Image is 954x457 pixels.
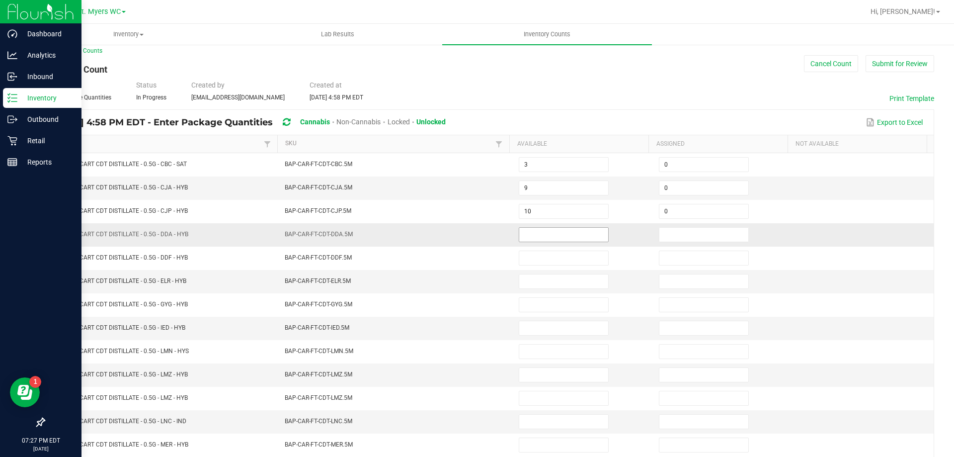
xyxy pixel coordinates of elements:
button: Cancel Count [804,55,858,72]
span: FT - VAPE CART CDT DISTILLATE - 0.5G - ELR - HYB [51,277,186,284]
inline-svg: Analytics [7,50,17,60]
span: Inventory [24,30,233,39]
span: In Progress [136,94,166,101]
th: Assigned [648,135,788,153]
span: Non-Cannabis [336,118,381,126]
span: Lab Results [308,30,368,39]
p: [DATE] [4,445,77,453]
a: Inventory Counts [442,24,651,45]
span: BAP-CAR-FT-CDT-LMZ.5M [285,371,352,378]
th: Not Available [788,135,927,153]
span: FT - VAPE CART CDT DISTILLATE - 0.5G - MER - HYB [51,441,188,448]
span: BAP-CAR-FT-CDT-IED.5M [285,324,349,331]
p: Inventory [17,92,77,104]
button: Submit for Review [866,55,934,72]
button: Export to Excel [864,114,925,131]
span: Cannabis [300,118,330,126]
inline-svg: Reports [7,157,17,167]
span: Inventory Counts [510,30,584,39]
span: FT - VAPE CART CDT DISTILLATE - 0.5G - LMN - HYS [51,348,189,355]
inline-svg: Outbound [7,114,17,124]
span: Created by [191,81,225,89]
a: Lab Results [233,24,442,45]
span: FT - VAPE CART CDT DISTILLATE - 0.5G - CBC - SAT [51,161,187,168]
span: FT - VAPE CART CDT DISTILLATE - 0.5G - CJP - HYB [51,207,188,214]
span: BAP-CAR-FT-CDT-CJA.5M [285,184,352,191]
inline-svg: Dashboard [7,29,17,39]
p: 07:27 PM EDT [4,436,77,445]
inline-svg: Retail [7,136,17,146]
span: BAP-CAR-FT-CDT-DDF.5M [285,254,352,261]
span: [DATE] 4:58 PM EDT [310,94,363,101]
span: FT - VAPE CART CDT DISTILLATE - 0.5G - CJA - HYB [51,184,188,191]
a: Filter [493,138,505,150]
span: BAP-CAR-FT-CDT-LMN.5M [285,348,353,355]
span: BAP-CAR-FT-CDT-MER.5M [285,441,353,448]
span: Locked [388,118,410,126]
a: SKUSortable [285,140,493,148]
span: FT - VAPE CART CDT DISTILLATE - 0.5G - IED - HYB [51,324,185,331]
span: BAP-CAR-FT-CDT-LNC.5M [285,418,352,425]
div: [DATE] 4:58 PM EDT - Enter Package Quantities [52,113,453,132]
span: BAP-CAR-FT-CDT-ELR.5M [285,277,351,284]
span: FT - VAPE CART CDT DISTILLATE - 0.5G - GYG - HYB [51,301,188,308]
p: Reports [17,156,77,168]
span: BAP-CAR-FT-CDT-GYG.5M [285,301,352,308]
span: FT - VAPE CART CDT DISTILLATE - 0.5G - DDA - HYB [51,231,188,238]
span: BAP-CAR-FT-CDT-CBC.5M [285,161,352,168]
inline-svg: Inventory [7,93,17,103]
span: FT - VAPE CART CDT DISTILLATE - 0.5G - LMZ - HYB [51,371,188,378]
span: BAP-CAR-FT-CDT-DDA.5M [285,231,353,238]
a: ItemSortable [53,140,261,148]
p: Inbound [17,71,77,83]
p: Dashboard [17,28,77,40]
span: BAP-CAR-FT-CDT-CJP.5M [285,207,351,214]
p: Analytics [17,49,77,61]
span: FT - VAPE CART CDT DISTILLATE - 0.5G - DDF - HYB [51,254,188,261]
span: Created at [310,81,342,89]
span: FT - VAPE CART CDT DISTILLATE - 0.5G - LNC - IND [51,418,186,425]
a: Filter [261,138,273,150]
span: [EMAIL_ADDRESS][DOMAIN_NAME] [191,94,285,101]
iframe: Resource center unread badge [29,376,41,388]
span: Unlocked [416,118,446,126]
p: Outbound [17,113,77,125]
span: BAP-CAR-FT-CDT-LMZ.5M [285,394,352,401]
inline-svg: Inbound [7,72,17,82]
th: Available [509,135,648,153]
p: Retail [17,135,77,147]
span: Hi, [PERSON_NAME]! [871,7,935,15]
span: Ft. Myers WC [78,7,121,16]
a: Inventory [24,24,233,45]
button: Print Template [889,93,934,103]
span: Status [136,81,157,89]
iframe: Resource center [10,377,40,407]
span: FT - VAPE CART CDT DISTILLATE - 0.5G - LMZ - HYB [51,394,188,401]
